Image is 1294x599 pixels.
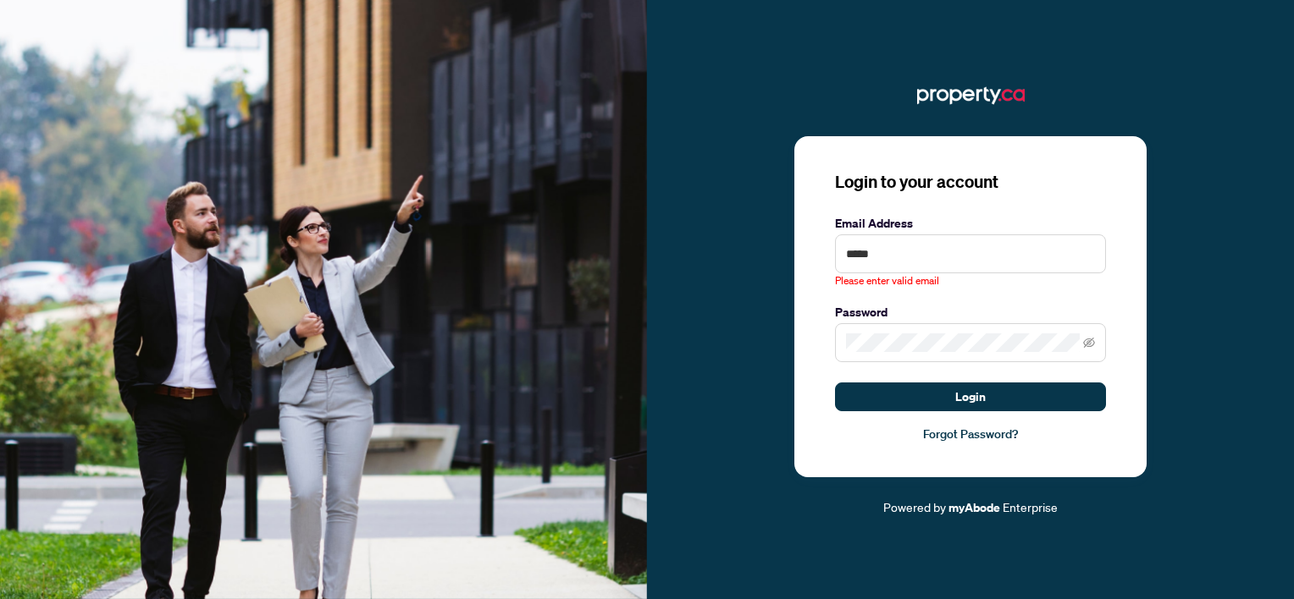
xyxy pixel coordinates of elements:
a: Forgot Password? [835,425,1106,443]
label: Email Address [835,214,1106,233]
label: Password [835,303,1106,321]
span: Please enter valid email [835,273,939,289]
span: eye-invisible [1083,337,1095,349]
span: Enterprise [1003,499,1058,514]
a: myAbode [948,498,1000,517]
span: Login [955,383,986,410]
img: ma-logo [917,82,1025,109]
h3: Login to your account [835,170,1106,194]
button: Login [835,382,1106,411]
span: Powered by [883,499,946,514]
